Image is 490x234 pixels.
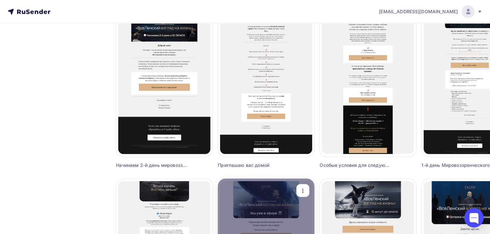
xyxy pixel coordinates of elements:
[379,8,458,15] span: [EMAIL_ADDRESS][DOMAIN_NAME]
[218,162,290,168] div: Приглашаю вас домой
[320,162,392,168] div: Особые условия для следующих семинаров
[116,162,188,168] div: Начинаем 2-й день мировоззренческого семинара
[379,5,482,18] a: [EMAIL_ADDRESS][DOMAIN_NAME]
